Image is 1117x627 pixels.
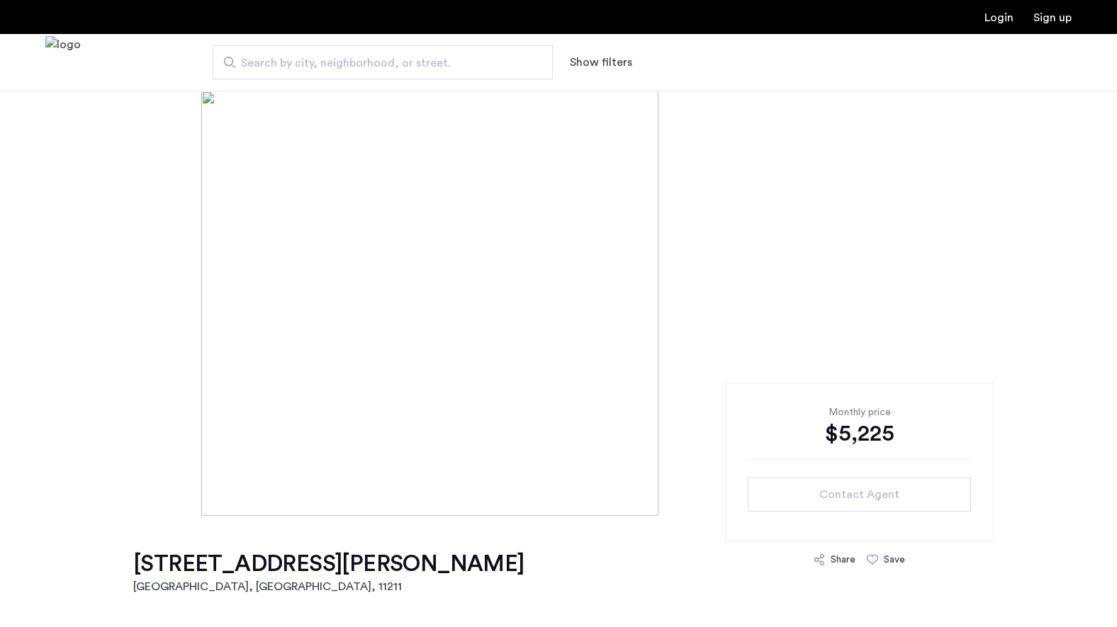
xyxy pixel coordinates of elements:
[748,478,971,512] button: button
[45,36,81,89] img: logo
[1033,12,1072,23] a: Registration
[984,12,1014,23] a: Login
[133,578,524,595] h2: [GEOGRAPHIC_DATA], [GEOGRAPHIC_DATA] , 11211
[133,550,524,578] h1: [STREET_ADDRESS][PERSON_NAME]
[884,553,905,567] div: Save
[570,54,632,71] button: Show or hide filters
[201,91,916,516] img: [object%20Object]
[213,45,553,79] input: Apartment Search
[819,486,899,503] span: Contact Agent
[748,405,971,419] div: Monthly price
[241,55,513,72] span: Search by city, neighborhood, or street.
[45,36,81,89] a: Cazamio Logo
[133,550,524,595] a: [STREET_ADDRESS][PERSON_NAME][GEOGRAPHIC_DATA], [GEOGRAPHIC_DATA], 11211
[831,553,855,567] div: Share
[748,419,971,448] div: $5,225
